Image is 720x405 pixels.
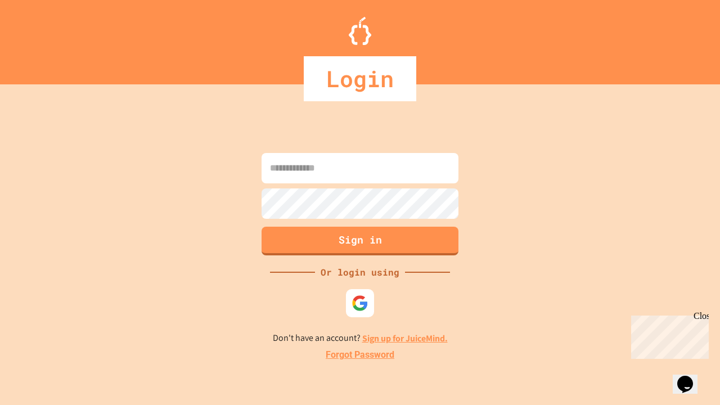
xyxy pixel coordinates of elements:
div: Or login using [315,265,405,279]
iframe: chat widget [627,311,709,359]
img: google-icon.svg [352,295,368,312]
iframe: chat widget [673,360,709,394]
img: Logo.svg [349,17,371,45]
div: Login [304,56,416,101]
button: Sign in [262,227,458,255]
a: Forgot Password [326,348,394,362]
div: Chat with us now!Close [4,4,78,71]
p: Don't have an account? [273,331,448,345]
a: Sign up for JuiceMind. [362,332,448,344]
